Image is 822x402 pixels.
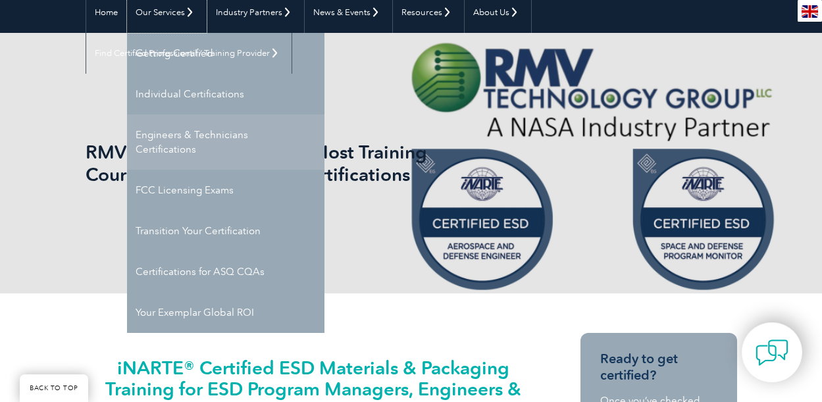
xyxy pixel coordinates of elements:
a: Certifications for ASQ CQAs [127,251,324,292]
a: BACK TO TOP [20,374,88,402]
h3: Ready to get certified? [600,351,717,384]
a: Your Exemplar Global ROI [127,292,324,333]
img: contact-chat.png [756,336,788,369]
a: Individual Certifications [127,74,324,114]
a: Find Certified Professional / Training Provider [86,33,292,74]
a: Engineers & Technicians Certifications [127,114,324,170]
a: FCC Licensing Exams [127,170,324,211]
a: Transition Your Certification [127,211,324,251]
img: en [802,5,818,18]
h1: RMV Technology Group to Host Training Courses for iNARTE ESD Certifications [86,141,444,186]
